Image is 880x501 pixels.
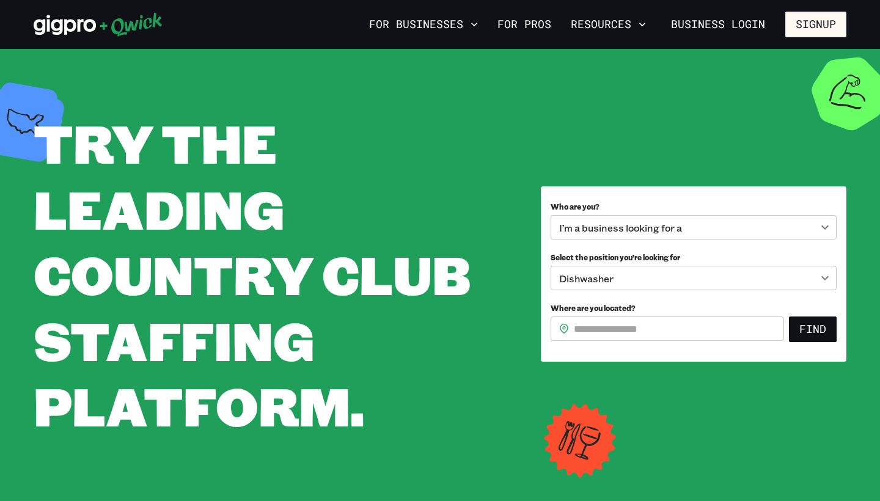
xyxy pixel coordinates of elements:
[551,303,636,313] span: Where are you located?
[551,202,599,211] span: Who are you?
[551,252,680,262] span: Select the position you’re looking for
[785,12,846,37] button: Signup
[551,215,837,240] div: I’m a business looking for a
[34,108,471,441] span: TRY THE LEADING COUNTRY CLUB STAFFING PLATFORM.
[551,266,837,290] div: Dishwasher
[661,12,776,37] a: Business Login
[364,14,483,35] button: For Businesses
[566,14,651,35] button: Resources
[789,316,837,342] button: Find
[493,14,556,35] a: For Pros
